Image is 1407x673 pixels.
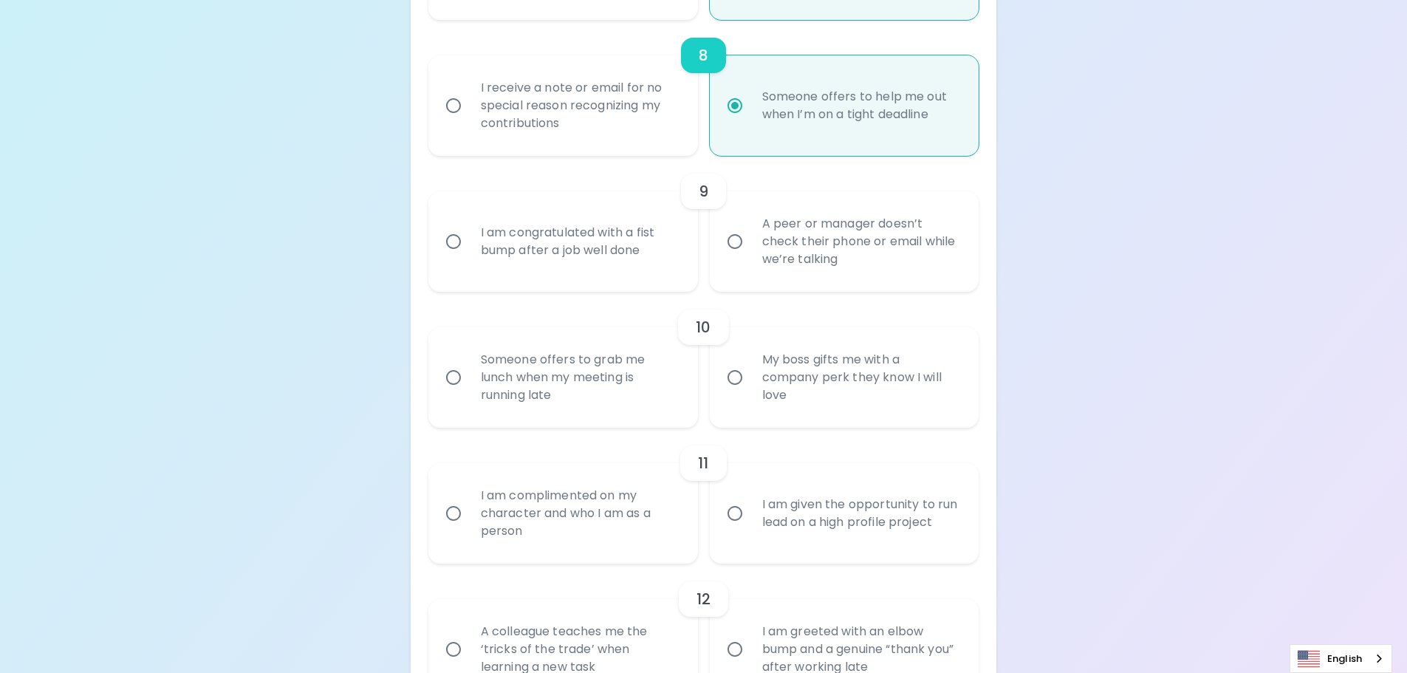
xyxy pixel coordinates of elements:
[469,61,690,150] div: I receive a note or email for no special reason recognizing my contributions
[699,44,708,67] h6: 8
[1290,645,1391,672] a: English
[696,315,711,339] h6: 10
[428,428,979,564] div: choice-group-check
[699,180,708,203] h6: 9
[469,206,690,277] div: I am congratulated with a fist bump after a job well done
[428,292,979,428] div: choice-group-check
[1290,644,1392,673] div: Language
[750,333,971,422] div: My boss gifts me with a company perk they know I will love
[428,20,979,156] div: choice-group-check
[428,156,979,292] div: choice-group-check
[1290,644,1392,673] aside: Language selected: English
[469,469,690,558] div: I am complimented on my character and who I am as a person
[750,478,971,549] div: I am given the opportunity to run lead on a high profile project
[698,451,708,475] h6: 11
[750,197,971,286] div: A peer or manager doesn’t check their phone or email while we’re talking
[750,70,971,141] div: Someone offers to help me out when I’m on a tight deadline
[696,587,711,611] h6: 12
[469,333,690,422] div: Someone offers to grab me lunch when my meeting is running late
